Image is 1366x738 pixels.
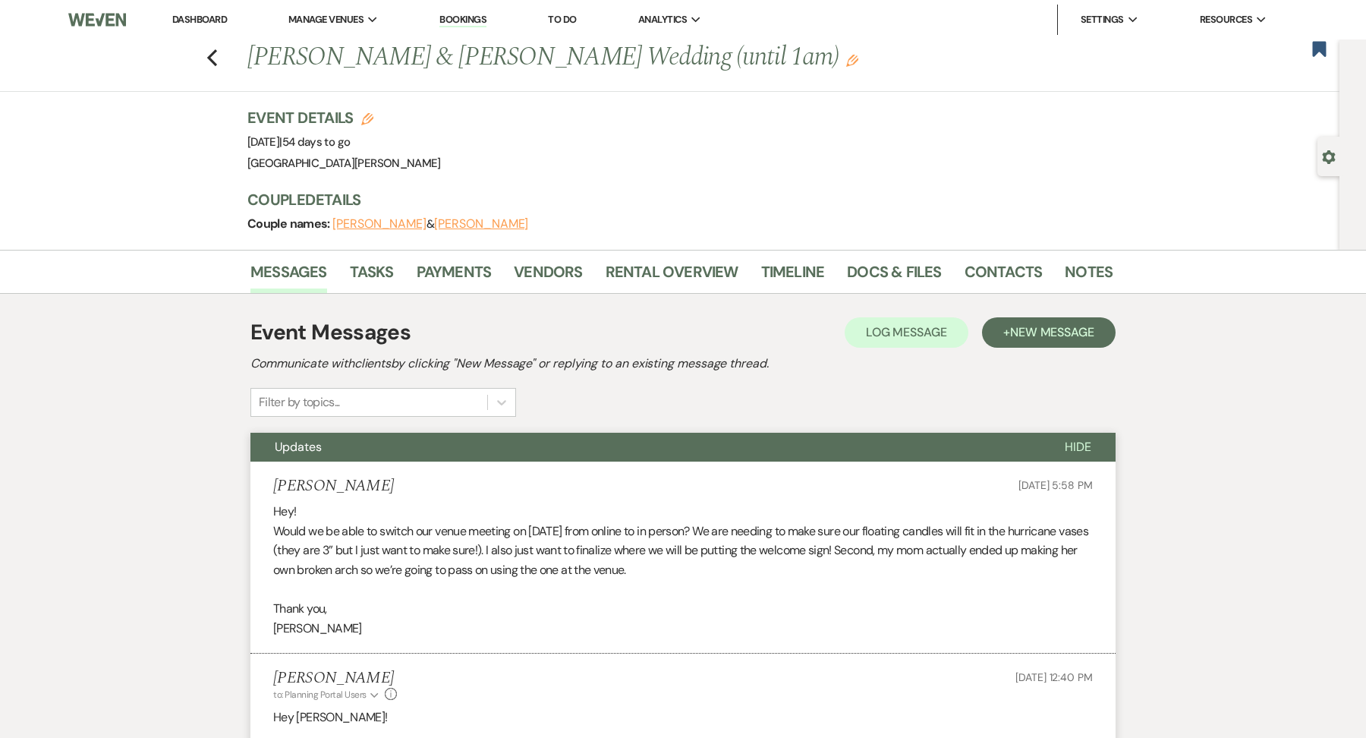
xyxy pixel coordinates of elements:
a: Contacts [965,260,1043,293]
span: [DATE] 5:58 PM [1018,478,1093,492]
h5: [PERSON_NAME] [273,477,394,496]
p: Thank you, [273,599,1093,619]
a: Rental Overview [606,260,738,293]
span: to: Planning Portal Users [273,689,367,701]
h3: Couple Details [247,189,1097,210]
a: Docs & Files [847,260,941,293]
a: Dashboard [172,13,227,26]
a: Messages [250,260,327,293]
span: & [332,216,528,232]
a: To Do [548,13,576,26]
span: Resources [1200,12,1252,27]
a: Timeline [761,260,825,293]
span: [GEOGRAPHIC_DATA][PERSON_NAME] [247,156,441,171]
a: Notes [1065,260,1113,293]
button: [PERSON_NAME] [434,218,528,230]
h2: Communicate with clients by clicking "New Message" or replying to an existing message thread. [250,355,1116,373]
span: [DATE] [247,134,350,150]
button: Open lead details [1322,149,1336,163]
h1: [PERSON_NAME] & [PERSON_NAME] Wedding (until 1am) [247,39,927,76]
button: Hide [1040,433,1116,462]
a: Payments [417,260,492,293]
span: [DATE] 12:40 PM [1015,670,1093,684]
button: [PERSON_NAME] [332,218,426,230]
p: Hey! [273,502,1093,522]
a: Bookings [439,13,486,27]
h1: Event Messages [250,317,411,348]
button: Edit [846,53,858,67]
div: Filter by topics... [259,393,340,412]
a: Vendors [514,260,582,293]
span: Analytics [638,12,687,27]
img: Weven Logo [68,4,126,36]
h3: Event Details [247,107,441,128]
button: +New Message [982,317,1116,348]
span: New Message [1010,324,1094,340]
button: Log Message [845,317,968,348]
span: Manage Venues [288,12,364,27]
button: Updates [250,433,1040,462]
span: Settings [1081,12,1124,27]
p: [PERSON_NAME] [273,619,1093,639]
p: Hey [PERSON_NAME]! [273,708,1093,727]
span: Log Message [866,324,947,340]
span: 54 days to go [282,134,351,150]
p: Would we be able to switch our venue meeting on [DATE] from online to in person? We are needing t... [273,522,1093,580]
span: Updates [275,439,322,455]
span: Couple names: [247,216,332,232]
h5: [PERSON_NAME] [273,669,397,688]
span: Hide [1065,439,1091,455]
button: to: Planning Portal Users [273,688,381,702]
span: | [279,134,350,150]
a: Tasks [350,260,394,293]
